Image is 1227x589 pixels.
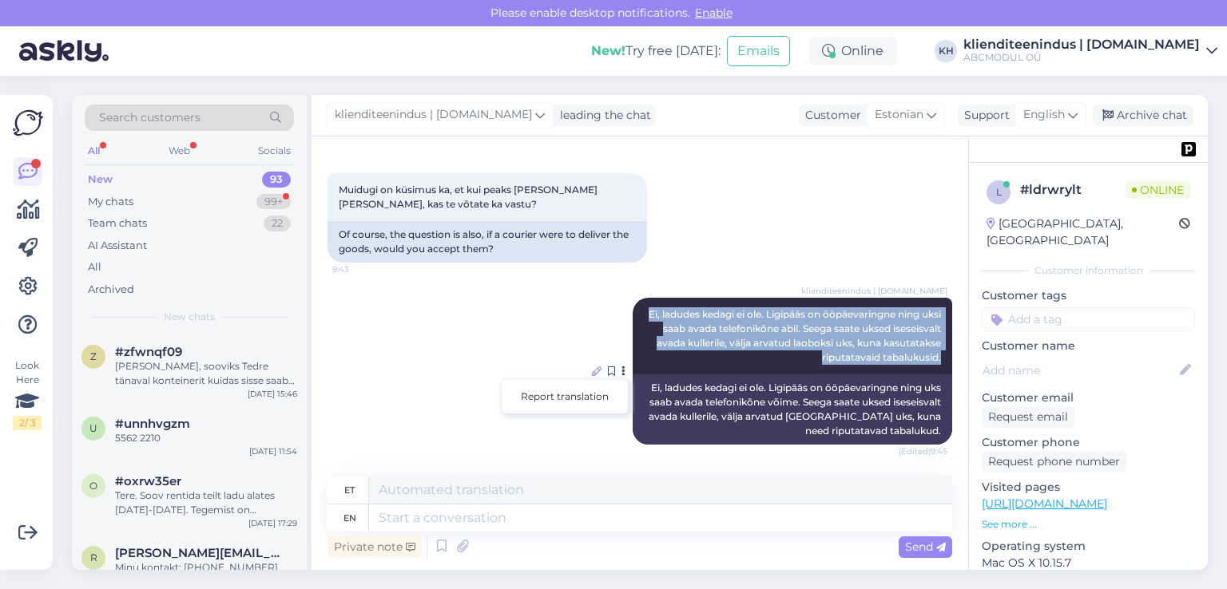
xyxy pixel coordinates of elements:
p: Customer name [982,338,1195,354]
a: Report translation [502,386,628,407]
div: 93 [262,172,291,188]
span: (Edited) 9:45 [887,445,947,457]
div: KH [935,40,957,62]
p: Mac OS X 10.15.7 [982,555,1195,571]
div: Support [958,107,1010,124]
p: Customer email [982,389,1195,406]
div: Archive chat [1093,105,1193,126]
div: # ldrwrylt [1020,180,1126,200]
span: Muidugi on küsimus ka, et kui peaks [PERSON_NAME] [PERSON_NAME], kas te võtate ka vastu? [339,184,600,210]
div: Team chats [88,215,147,231]
p: Customer tags [982,287,1195,304]
a: [URL][DOMAIN_NAME] [982,496,1107,511]
p: See more ... [982,517,1195,532]
div: Socials [255,140,294,161]
input: Add a tag [982,307,1195,331]
div: Request phone number [982,451,1126,472]
span: r [90,551,97,563]
p: Operating system [982,538,1195,555]
div: Minu kontakt: [PHONE_NUMBER], email [PERSON_NAME][EMAIL_ADDRESS][DOMAIN_NAME] [115,560,297,589]
span: #unnhvgzm [115,417,190,431]
div: AI Assistant [88,238,147,254]
span: klienditeenindus | [DOMAIN_NAME] [335,106,532,124]
div: Try free [DATE]: [591,42,721,61]
div: 22 [264,215,291,231]
div: Look Here [13,358,42,430]
img: pd [1181,142,1196,156]
div: [PERSON_NAME], sooviks Tedre tänaval konteinerit kuidas sisse saab? [PERSON_NAME] 56323222 [115,359,297,388]
span: #zfwnqf09 [115,345,182,359]
span: l [996,186,1002,198]
div: Customer information [982,263,1195,278]
span: Online [1126,181,1190,199]
div: Customer [799,107,861,124]
span: New chats [164,310,215,324]
input: Add name [983,362,1177,379]
div: ABCMODUL OÜ [963,51,1200,64]
div: Request email [982,406,1074,428]
span: 9:43 [332,263,392,275]
span: Search customers [99,109,201,126]
button: Emails [727,36,790,66]
div: Of course, the question is also, if a courier were to deliver the goods, would you accept them? [328,221,647,263]
img: Askly Logo [13,108,43,138]
span: z [90,350,97,362]
span: klienditeenindus | [DOMAIN_NAME] [801,285,947,297]
div: et [344,476,355,504]
div: All [85,140,103,161]
span: #oxrw35er [115,474,181,488]
b: New! [591,43,625,58]
div: 5562 2210 [115,431,297,445]
div: [GEOGRAPHIC_DATA], [GEOGRAPHIC_DATA] [987,215,1179,249]
div: My chats [88,194,133,210]
span: Send [905,540,946,554]
span: Estonian [875,106,923,124]
div: 2 / 3 [13,416,42,430]
div: Archived [88,282,134,298]
div: [DATE] 15:46 [248,388,297,400]
p: Customer phone [982,434,1195,451]
div: Ei, ladudes kedagi ei ole. Ligipääs on ööpäevaringne ning uks saab avada telefonikõne võime. Seeg... [633,374,952,445]
span: robert.roosalu@mindtitan.com [115,546,281,560]
p: Visited pages [982,479,1195,496]
div: New [88,172,113,188]
span: Enable [690,6,737,20]
div: All [88,259,101,275]
div: en [343,504,356,532]
div: 99+ [256,194,291,210]
span: u [89,422,97,434]
span: English [1023,106,1065,124]
div: Private note [328,536,422,558]
span: Ei, ladudes kedagi ei ole. Ligipääs on ööpäevaringne ning uksi saab avada telefonikõne abil. Seeg... [649,308,943,363]
div: leading the chat [554,107,651,124]
div: Online [809,37,896,65]
div: [DATE] 11:54 [249,445,297,457]
div: [DATE] 17:29 [248,517,297,529]
a: klienditeenindus | [DOMAIN_NAME]ABCMODUL OÜ [963,38,1217,64]
span: o [89,480,97,492]
div: Tere. Soov rentida teilt ladu alates [DATE]-[DATE]. Tegemist on kolimiskastidega ca 23 tk mõõdud ... [115,488,297,517]
div: klienditeenindus | [DOMAIN_NAME] [963,38,1200,51]
div: Web [165,140,193,161]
